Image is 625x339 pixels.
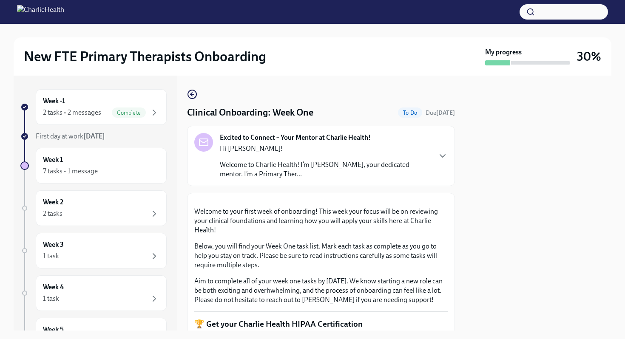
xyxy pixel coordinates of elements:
[20,275,167,311] a: Week 41 task
[426,109,455,116] span: Due
[20,148,167,184] a: Week 17 tasks • 1 message
[436,109,455,116] strong: [DATE]
[20,89,167,125] a: Week -12 tasks • 2 messagesComplete
[220,160,431,179] p: Welcome to Charlie Health! I’m [PERSON_NAME], your dedicated mentor. I’m a Primary Ther...
[43,96,65,106] h6: Week -1
[17,5,64,19] img: CharlieHealth
[220,133,371,142] strong: Excited to Connect – Your Mentor at Charlie Health!
[43,240,64,249] h6: Week 3
[426,109,455,117] span: September 14th, 2025 10:00
[577,49,601,64] h3: 30%
[43,209,62,218] div: 2 tasks
[43,294,59,303] div: 1 task
[43,251,59,261] div: 1 task
[43,167,98,176] div: 7 tasks • 1 message
[187,106,313,119] h4: Clinical Onboarding: Week One
[194,277,448,305] p: Aim to complete all of your week one tasks by [DATE]. We know starting a new role can be both exc...
[43,325,64,334] h6: Week 5
[43,282,64,292] h6: Week 4
[485,48,522,57] strong: My progress
[20,132,167,141] a: First day at work[DATE]
[43,198,63,207] h6: Week 2
[20,190,167,226] a: Week 22 tasks
[36,132,105,140] span: First day at work
[194,242,448,270] p: Below, you will find your Week One task list. Mark each task as complete as you go to help you st...
[194,319,448,330] p: 🏆 Get your Charlie Health HIPAA Certification
[112,110,146,116] span: Complete
[20,233,167,268] a: Week 31 task
[43,108,101,117] div: 2 tasks • 2 messages
[24,48,266,65] h2: New FTE Primary Therapists Onboarding
[83,132,105,140] strong: [DATE]
[194,207,448,235] p: Welcome to your first week of onboarding! This week your focus will be on reviewing your clinical...
[43,155,63,164] h6: Week 1
[220,144,431,153] p: Hi [PERSON_NAME]!
[398,110,422,116] span: To Do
